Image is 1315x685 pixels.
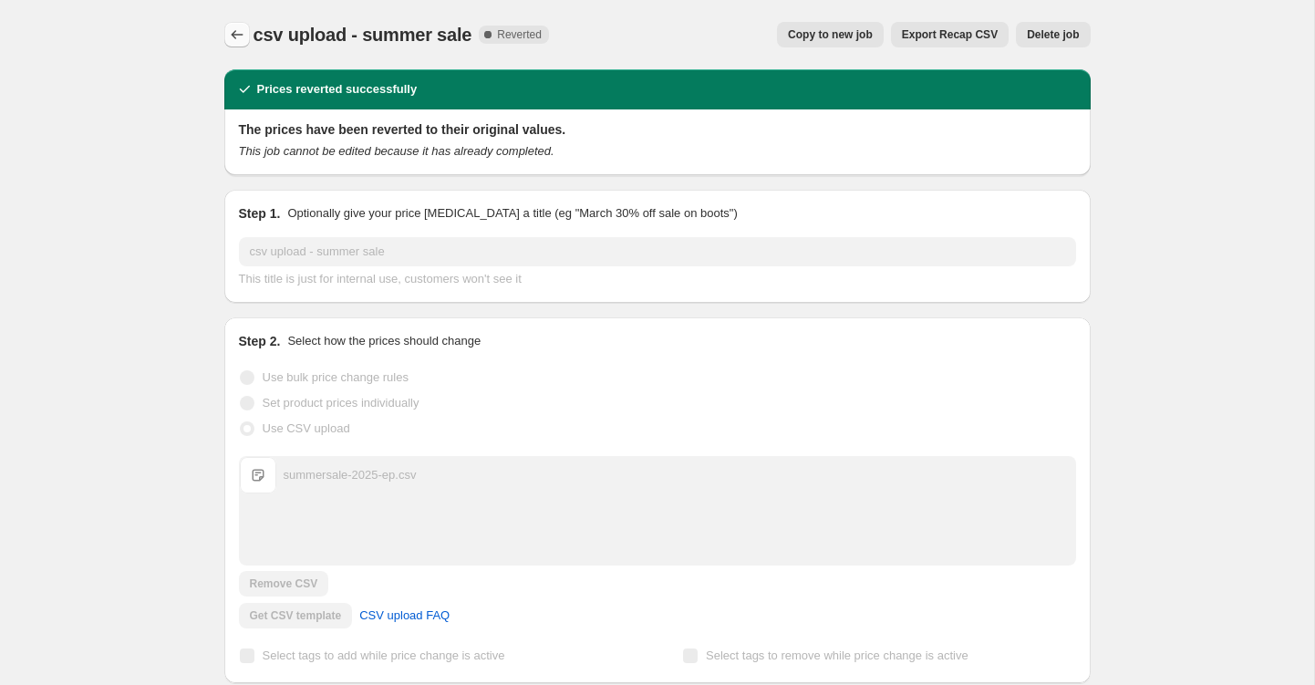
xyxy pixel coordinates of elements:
[284,466,417,484] div: summersale-2025-ep.csv
[239,272,522,285] span: This title is just for internal use, customers won't see it
[1027,27,1079,42] span: Delete job
[788,27,873,42] span: Copy to new job
[287,332,481,350] p: Select how the prices should change
[239,204,281,223] h2: Step 1.
[257,80,418,99] h2: Prices reverted successfully
[891,22,1009,47] button: Export Recap CSV
[348,601,461,630] a: CSV upload FAQ
[359,607,450,625] span: CSV upload FAQ
[254,25,472,45] span: csv upload - summer sale
[263,370,409,384] span: Use bulk price change rules
[287,204,737,223] p: Optionally give your price [MEDICAL_DATA] a title (eg "March 30% off sale on boots")
[902,27,998,42] span: Export Recap CSV
[777,22,884,47] button: Copy to new job
[263,649,505,662] span: Select tags to add while price change is active
[706,649,968,662] span: Select tags to remove while price change is active
[239,120,1076,139] h2: The prices have been reverted to their original values.
[1016,22,1090,47] button: Delete job
[263,421,350,435] span: Use CSV upload
[239,144,554,158] i: This job cannot be edited because it has already completed.
[263,396,419,410] span: Set product prices individually
[497,27,542,42] span: Reverted
[224,22,250,47] button: Price change jobs
[239,237,1076,266] input: 30% off holiday sale
[239,332,281,350] h2: Step 2.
